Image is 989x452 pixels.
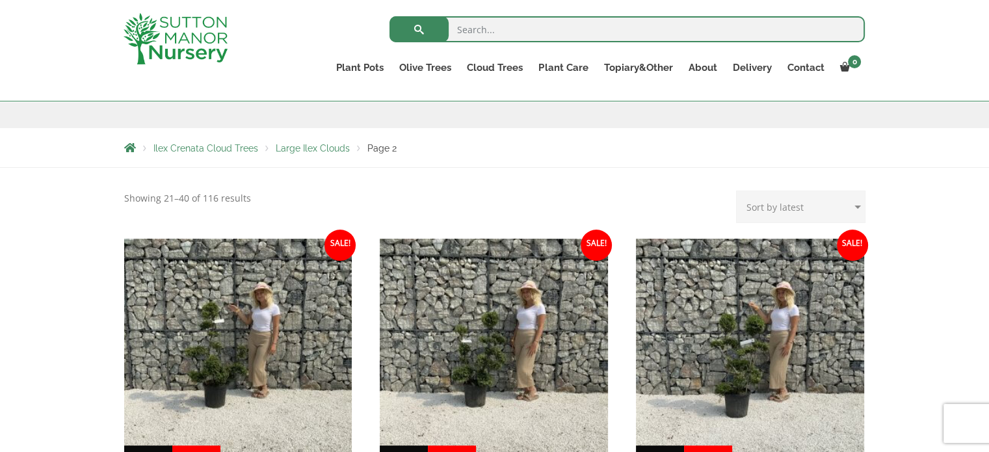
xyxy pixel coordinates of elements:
[459,59,531,77] a: Cloud Trees
[153,143,258,153] a: Ilex Crenata Cloud Trees
[367,143,397,153] span: Page 2
[724,59,779,77] a: Delivery
[328,59,391,77] a: Plant Pots
[680,59,724,77] a: About
[124,142,865,153] nav: Breadcrumbs
[391,59,459,77] a: Olive Trees
[837,230,868,261] span: Sale!
[832,59,865,77] a: 0
[124,191,251,206] p: Showing 21–40 of 116 results
[324,230,356,261] span: Sale!
[276,143,350,153] a: Large Ilex Clouds
[531,59,596,77] a: Plant Care
[848,55,861,68] span: 0
[389,16,865,42] input: Search...
[779,59,832,77] a: Contact
[124,13,228,64] img: logo
[596,59,680,77] a: Topiary&Other
[581,230,612,261] span: Sale!
[736,191,865,223] select: Shop order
